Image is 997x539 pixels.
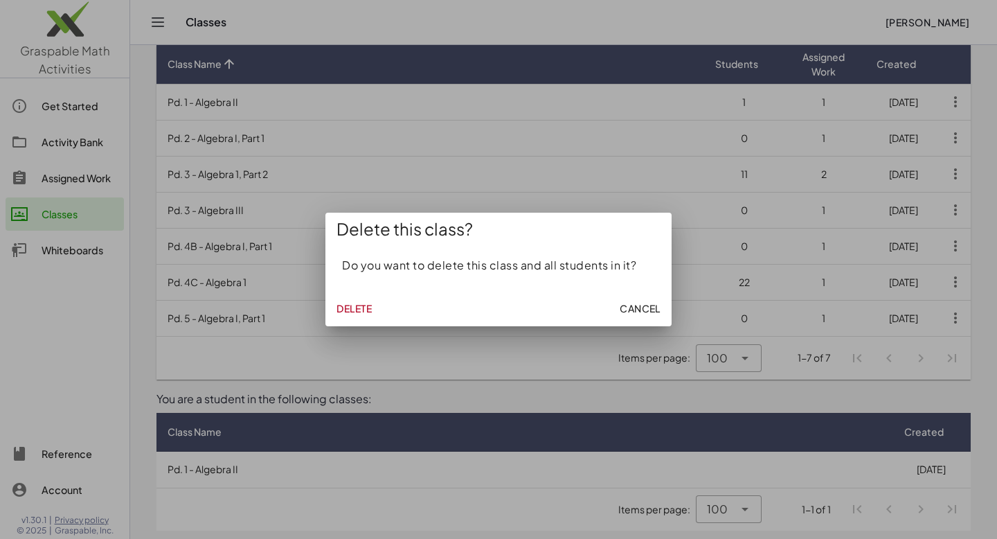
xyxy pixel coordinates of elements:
[620,302,661,315] span: Cancel
[325,246,672,290] div: Do you want to delete this class and all students in it?
[614,296,666,321] button: Cancel
[336,218,473,240] span: Delete this class?
[336,302,372,315] span: Delete
[331,296,377,321] button: Delete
